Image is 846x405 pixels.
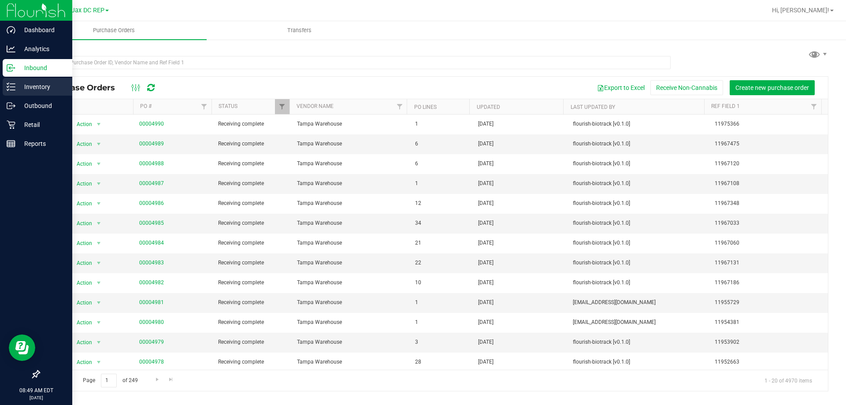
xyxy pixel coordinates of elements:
a: Last Updated By [571,104,615,110]
span: Action [69,257,93,269]
span: 11967108 [715,179,823,188]
span: Page of 249 [75,374,145,387]
span: select [93,237,104,249]
a: 00004987 [139,180,164,186]
span: [DATE] [478,199,493,208]
span: Action [69,217,93,230]
span: Receiving complete [218,298,286,307]
span: Tampa Warehouse [297,279,405,287]
span: flourish-biotrack [v0.1.0] [573,199,704,208]
span: 1 [415,298,468,307]
span: Hi, [PERSON_NAME]! [772,7,829,14]
span: 1 [415,120,468,128]
span: [DATE] [478,140,493,148]
span: 11955729 [715,298,823,307]
a: Go to the last page [165,374,178,386]
a: Updated [477,104,500,110]
span: Tampa Warehouse [297,318,405,327]
span: Tampa Warehouse [297,338,405,346]
p: Reports [15,138,68,149]
inline-svg: Inbound [7,63,15,72]
span: Action [69,237,93,249]
a: Ref Field 1 [711,103,740,109]
span: 1 [415,318,468,327]
span: 6 [415,160,468,168]
span: Receiving complete [218,219,286,227]
span: select [93,356,104,368]
a: 00004983 [139,260,164,266]
span: Receiving complete [218,338,286,346]
a: 00004982 [139,279,164,286]
span: [DATE] [478,318,493,327]
button: Export to Excel [591,80,650,95]
span: Action [69,277,93,289]
span: Create new purchase order [735,84,809,91]
span: 11967348 [715,199,823,208]
input: 1 [101,374,117,387]
span: Receiving complete [218,239,286,247]
span: 11953902 [715,338,823,346]
span: 12 [415,199,468,208]
span: flourish-biotrack [v0.1.0] [573,140,704,148]
input: Search Purchase Order ID, Vendor Name and Ref Field 1 [39,56,671,69]
span: 11952663 [715,358,823,366]
span: flourish-biotrack [v0.1.0] [573,219,704,227]
span: [DATE] [478,298,493,307]
span: select [93,118,104,130]
span: [DATE] [478,179,493,188]
a: Purchase Orders [21,21,207,40]
span: select [93,158,104,170]
span: Action [69,297,93,309]
span: flourish-biotrack [v0.1.0] [573,358,704,366]
button: Receive Non-Cannabis [650,80,723,95]
span: Receiving complete [218,358,286,366]
p: Analytics [15,44,68,54]
span: select [93,336,104,349]
p: Outbound [15,100,68,111]
span: 28 [415,358,468,366]
a: Vendor Name [297,103,334,109]
span: 1 - 20 of 4970 items [757,374,819,387]
span: flourish-biotrack [v0.1.0] [573,259,704,267]
span: Action [69,336,93,349]
span: Tampa Warehouse [297,358,405,366]
span: Tampa Warehouse [297,120,405,128]
a: 00004979 [139,339,164,345]
a: PO # [140,103,152,109]
span: Tampa Warehouse [297,199,405,208]
a: 00004980 [139,319,164,325]
a: 00004989 [139,141,164,147]
span: Receiving complete [218,279,286,287]
a: 00004978 [139,359,164,365]
span: [DATE] [478,338,493,346]
span: Receiving complete [218,259,286,267]
a: Filter [392,99,407,114]
inline-svg: Dashboard [7,26,15,34]
span: 21 [415,239,468,247]
span: 11967475 [715,140,823,148]
span: Receiving complete [218,160,286,168]
span: select [93,178,104,190]
a: Transfers [207,21,392,40]
span: 1 [415,179,468,188]
span: Action [69,138,93,150]
span: Transfers [275,26,323,34]
span: Purchase Orders [81,26,147,34]
p: Retail [15,119,68,130]
p: Dashboard [15,25,68,35]
span: select [93,197,104,210]
span: Tampa Warehouse [297,179,405,188]
p: Inbound [15,63,68,73]
span: Receiving complete [218,140,286,148]
span: flourish-biotrack [v0.1.0] [573,160,704,168]
span: select [93,257,104,269]
span: select [93,138,104,150]
inline-svg: Outbound [7,101,15,110]
a: 00004990 [139,121,164,127]
a: 00004984 [139,240,164,246]
span: Jax DC REP [71,7,104,14]
span: 11967033 [715,219,823,227]
a: Filter [275,99,289,114]
span: Action [69,197,93,210]
span: Tampa Warehouse [297,140,405,148]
